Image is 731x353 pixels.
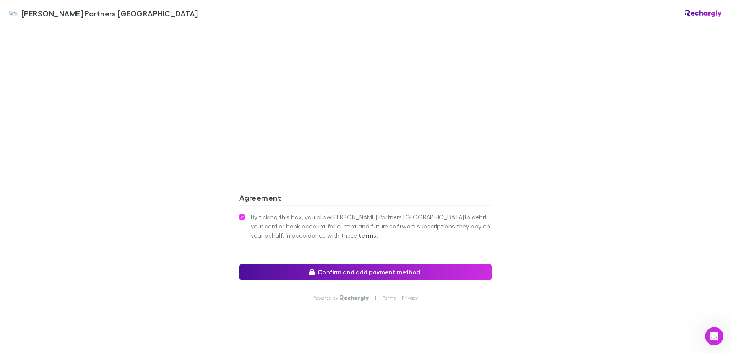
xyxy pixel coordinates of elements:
[21,8,198,19] span: [PERSON_NAME] Partners [GEOGRAPHIC_DATA]
[251,212,492,240] span: By ticking this box, you allow [PERSON_NAME] Partners [GEOGRAPHIC_DATA] to debit your card or ban...
[9,9,18,18] img: Kelly Partners Northern Beaches's Logo
[705,327,723,345] iframe: Intercom live chat
[685,10,722,17] img: Rechargly Logo
[239,193,492,205] h3: Agreement
[313,295,340,301] p: Powered by
[359,232,377,239] strong: terms
[239,264,492,280] button: Confirm and add payment method
[375,295,376,301] p: |
[402,295,418,301] a: Privacy
[383,295,396,301] a: Terms
[340,295,369,301] img: Rechargly Logo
